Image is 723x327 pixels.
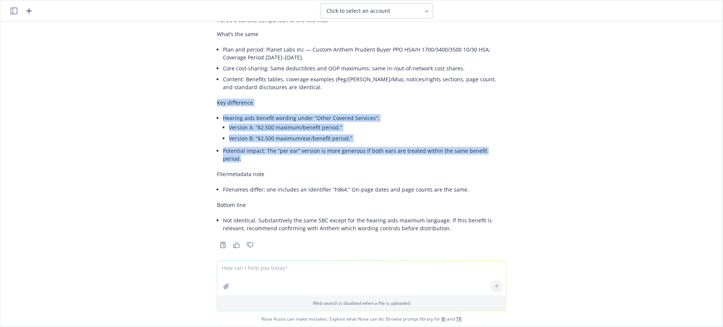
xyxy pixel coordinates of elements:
[223,184,506,195] li: Filenames differ; one includes an identifier “h8k4.” On-page dates and page counts are the same.
[217,170,506,178] p: File/metadata note
[229,133,506,144] li: Version B: “$2,500 maximum/ear/benefit period.”
[229,122,506,133] li: Version A: “$2,500 maximum/benefit period.”
[223,145,506,164] li: Potential impact: The “per ear” version is more generous if both ears are treated within the same...
[217,30,506,38] p: What’s the same
[223,74,506,93] li: Content: Benefits tables, coverage examples (Peg/[PERSON_NAME]/Mia), notices/rights sections, pag...
[217,99,506,106] p: Key difference
[220,242,226,248] svg: Copy to clipboard
[320,3,433,18] button: Click to select an account
[326,7,390,15] span: Click to select an account
[217,201,506,209] p: Bottom line
[223,44,506,63] li: Plan and period: Planet Labs Inc — Custom Anthem Prudent Buyer PPO HSA/H 1700/3400/3500 10/30 HSA...
[456,316,462,322] a: TR
[441,316,446,322] a: BI
[244,240,256,250] button: Thumbs down
[223,215,506,234] li: Not identical. Substantively the same SBC except for the hearing aids maximum language. If this b...
[222,300,501,306] p: Web search is disabled when a file is uploaded
[3,311,720,327] span: Nova Assist can make mistakes. Explore what Nova can do: Browse prompt library for and
[223,113,506,145] li: Hearing aids benefit wording under “Other Covered Services”:
[223,63,506,74] li: Core cost-sharing: Same deductibles and OOP maximums; same in-/out-of-network cost shares.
